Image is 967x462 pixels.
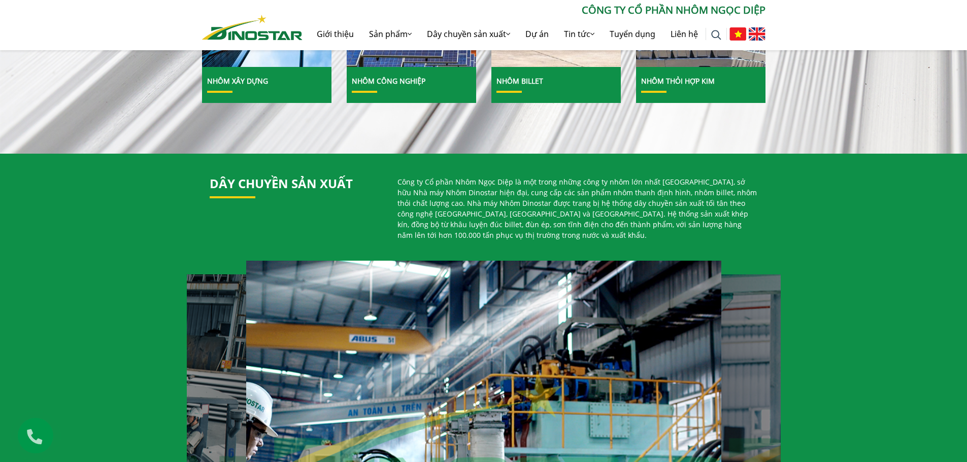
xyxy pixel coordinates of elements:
[419,18,518,50] a: Dây chuyền sản xuất
[729,27,746,41] img: Tiếng Việt
[749,27,765,41] img: English
[309,18,361,50] a: Giới thiệu
[496,76,543,86] a: Nhôm Billet
[202,15,303,40] img: Nhôm Dinostar
[303,3,765,18] p: CÔNG TY CỔ PHẦN NHÔM NGỌC DIỆP
[210,175,353,192] a: Dây chuyền sản xuất
[397,176,758,240] p: Công ty Cổ phần Nhôm Ngọc Diệp là một trong những công ty nhôm lớn nhất [GEOGRAPHIC_DATA], sở hữu...
[202,13,303,40] a: Nhôm Dinostar
[207,76,268,86] a: Nhôm Xây dựng
[711,30,721,40] img: search
[556,18,602,50] a: Tin tức
[641,76,715,86] a: Nhôm Thỏi hợp kim
[518,18,556,50] a: Dự án
[663,18,706,50] a: Liên hệ
[352,76,425,86] a: Nhôm Công nghiệp
[602,18,663,50] a: Tuyển dụng
[361,18,419,50] a: Sản phẩm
